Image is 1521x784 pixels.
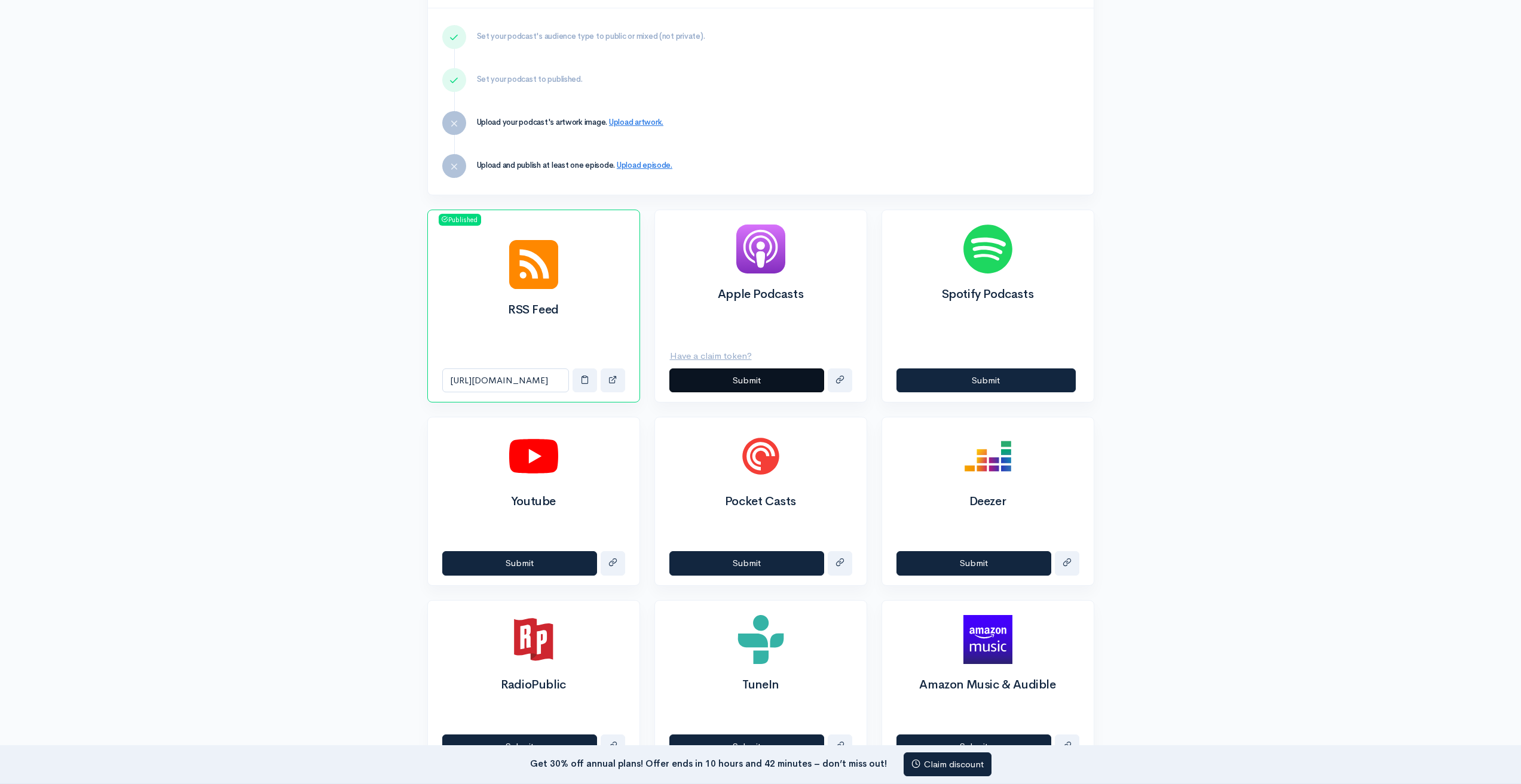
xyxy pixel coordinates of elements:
span: Set your podcast to published. [477,74,583,84]
h2: RadioPublic [442,678,625,691]
input: RSS Feed link [442,368,569,393]
a: Upload artwork. [609,117,663,127]
a: Upload episode. [617,160,672,170]
button: Submit [669,368,824,393]
img: Spotify Podcasts logo [963,225,1012,273]
button: Submit [442,734,597,759]
span: Upload and publish at least one episode. [477,160,616,170]
img: RadioPublic logo [509,615,558,664]
strong: Get 30% off annual plans! Offer ends in 10 hours and 42 minutes – don’t miss out! [530,757,887,768]
button: Submit [669,734,824,759]
h2: RSS Feed [442,303,625,316]
h2: Deezer [896,495,1079,508]
span: Upload your podcast's artwork image. [477,117,608,127]
h2: TuneIn [669,678,852,691]
span: Set your podcast's audience type to public or mixed (not private). [477,31,705,41]
span: Published [439,214,481,226]
h2: Spotify Podcasts [896,288,1079,301]
img: Amazon Music & Audible logo [963,615,1012,664]
button: Submit [896,551,1051,576]
button: Submit [442,551,597,576]
img: TuneIn logo [736,615,785,664]
h2: Pocket Casts [669,495,852,508]
h2: Apple Podcasts [669,288,852,301]
button: Have a claim token? [669,344,760,368]
img: Apple Podcasts logo [736,225,785,273]
button: Submit [669,551,824,576]
img: Deezer logo [963,432,1012,481]
img: Youtube logo [509,432,558,481]
a: Claim discount [904,752,991,777]
button: Submit [896,734,1051,759]
h2: Youtube [442,495,625,508]
img: RSS Feed logo [509,240,558,289]
button: Submit [896,368,1076,393]
h2: Amazon Music & Audible [896,678,1079,691]
img: Pocket Casts logo [736,432,785,481]
u: Have a claim token? [670,350,752,361]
